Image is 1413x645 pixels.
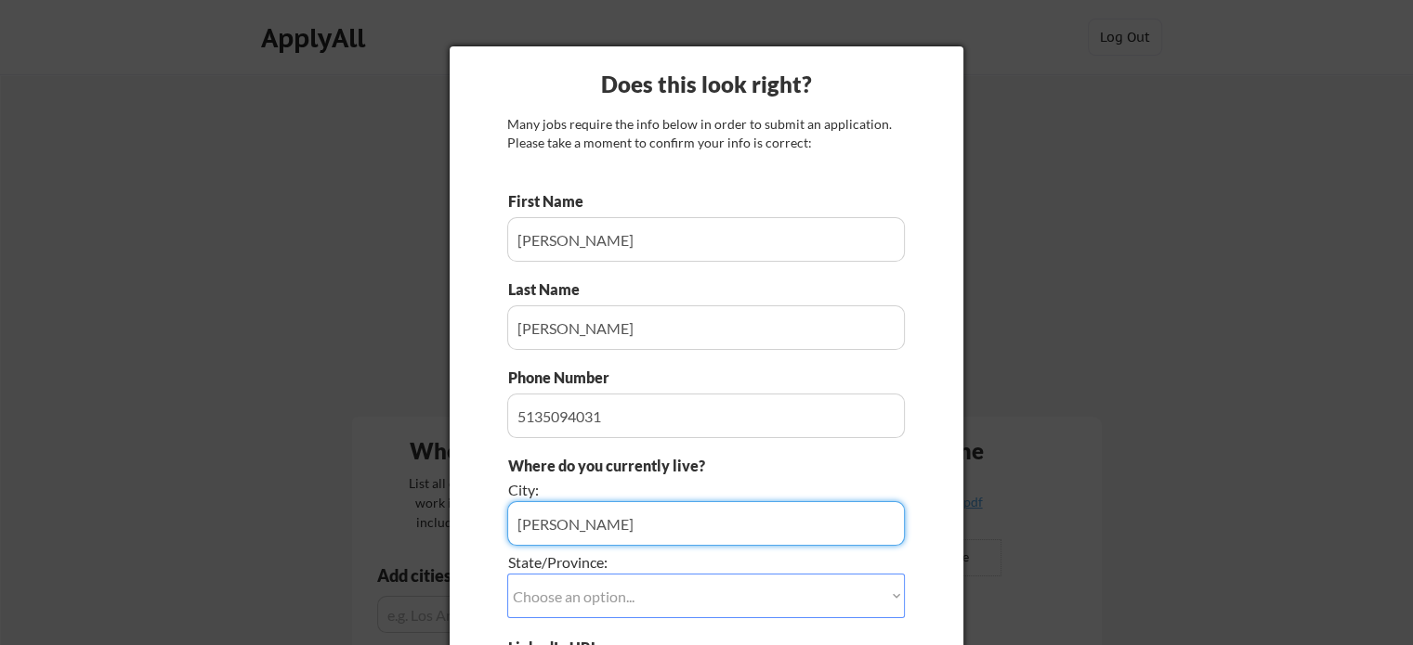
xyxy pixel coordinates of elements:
div: State/Province: [508,552,801,573]
input: e.g. Los Angeles [507,501,905,546]
div: Last Name [508,279,598,300]
div: First Name [508,191,598,212]
div: Does this look right? [450,69,963,100]
div: Where do you currently live? [508,456,801,476]
div: Many jobs require the info below in order to submit an application. Please take a moment to confi... [507,115,905,151]
div: Phone Number [508,368,620,388]
input: Type here... [507,217,905,262]
input: Type here... [507,393,905,438]
input: Type here... [507,305,905,350]
div: City: [508,480,801,500]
